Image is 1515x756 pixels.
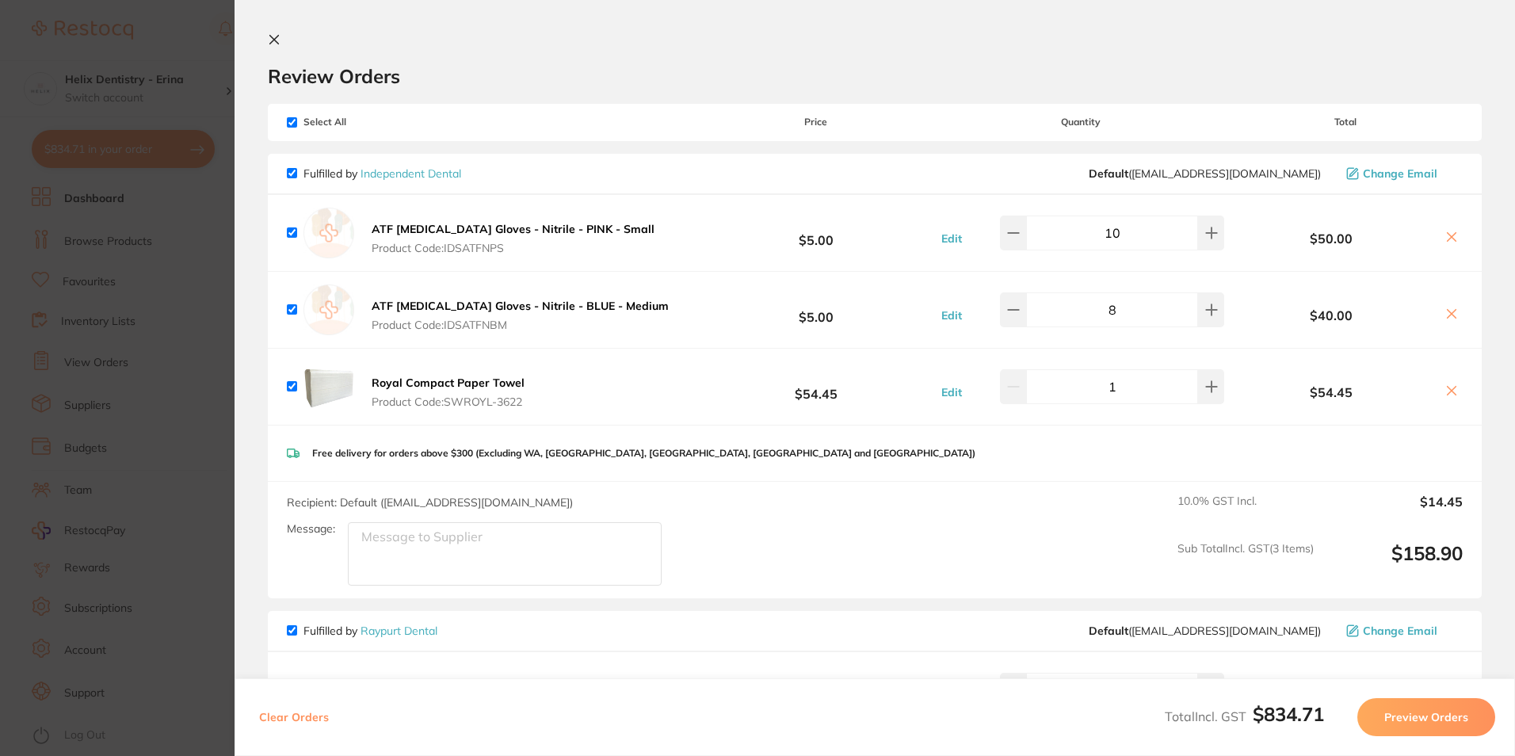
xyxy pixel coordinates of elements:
[287,522,335,536] label: Message:
[937,385,967,399] button: Edit
[1089,624,1128,638] b: Default
[1227,116,1463,128] span: Total
[1341,624,1463,638] button: Change Email
[367,299,674,332] button: ATF [MEDICAL_DATA] Gloves - Nitrile - BLUE - Medium Product Code:IDSATFNBM
[1326,494,1463,529] output: $14.45
[361,166,461,181] a: Independent Dental
[372,395,525,408] span: Product Code: SWROYL-3622
[303,624,437,637] p: Fulfilled by
[1089,166,1128,181] b: Default
[372,242,654,254] span: Product Code: IDSATFNPS
[367,376,529,409] button: Royal Compact Paper Towel Product Code:SWROYL-3622
[698,676,933,705] b: $13.50
[1227,231,1434,246] b: $50.00
[1165,708,1324,724] span: Total Incl. GST
[1363,167,1437,180] span: Change Email
[361,624,437,638] a: Raypurt Dental
[1227,385,1434,399] b: $54.45
[1341,166,1463,181] button: Change Email
[937,231,967,246] button: Edit
[937,308,967,323] button: Edit
[1089,624,1321,637] span: orders@raypurtdental.com.au
[303,284,354,335] img: empty.jpg
[287,116,445,128] span: Select All
[303,361,354,412] img: OGxubTF0cA
[698,218,933,247] b: $5.00
[303,665,354,716] img: bnppcmF6bQ
[303,208,354,258] img: empty.jpg
[1363,624,1437,637] span: Change Email
[372,319,669,331] span: Product Code: IDSATFNBM
[1177,542,1314,586] span: Sub Total Incl. GST ( 3 Items)
[303,167,461,180] p: Fulfilled by
[254,698,334,736] button: Clear Orders
[698,295,933,324] b: $5.00
[268,64,1482,88] h2: Review Orders
[698,116,933,128] span: Price
[372,299,669,313] b: ATF [MEDICAL_DATA] Gloves - Nitrile - BLUE - Medium
[1357,698,1495,736] button: Preview Orders
[312,448,975,459] p: Free delivery for orders above $300 (Excluding WA, [GEOGRAPHIC_DATA], [GEOGRAPHIC_DATA], [GEOGRAP...
[367,222,659,255] button: ATF [MEDICAL_DATA] Gloves - Nitrile - PINK - Small Product Code:IDSATFNPS
[698,372,933,401] b: $54.45
[1253,702,1324,726] b: $834.71
[287,495,573,510] span: Recipient: Default ( [EMAIL_ADDRESS][DOMAIN_NAME] )
[372,376,525,390] b: Royal Compact Paper Towel
[1177,494,1314,529] span: 10.0 % GST Incl.
[1089,167,1321,180] span: orders@independentdental.com.au
[1326,542,1463,586] output: $158.90
[372,222,654,236] b: ATF [MEDICAL_DATA] Gloves - Nitrile - PINK - Small
[933,116,1227,128] span: Quantity
[1227,308,1434,323] b: $40.00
